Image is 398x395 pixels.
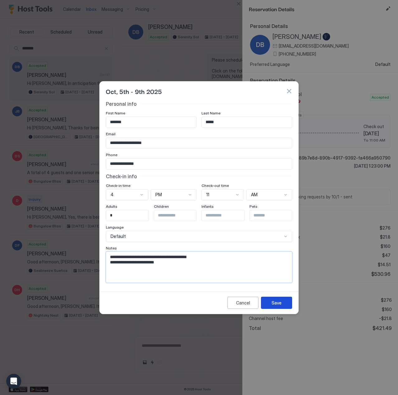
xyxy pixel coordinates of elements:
[106,159,292,169] input: Input Field
[106,152,117,157] span: Phone
[106,252,292,282] textarea: Input Field
[227,297,258,309] button: Cancel
[155,192,162,197] span: PM
[106,101,137,107] span: Personal info
[272,300,282,306] div: Save
[106,132,116,136] span: Email
[106,86,162,96] span: Oct, 5th - 9th 2025
[250,210,301,221] input: Input Field
[201,111,220,115] span: Last Name
[154,204,169,209] span: Children
[251,192,258,197] span: AM
[201,183,229,188] span: Check-out time
[106,246,117,250] span: Notes
[106,173,137,179] span: Check-in info
[202,117,292,128] input: Input Field
[106,204,117,209] span: Adults
[111,234,126,239] span: Default
[106,225,124,230] span: Language
[154,210,205,221] input: Input Field
[106,210,157,221] input: Input Field
[249,204,258,209] span: Pets
[106,111,125,115] span: First Name
[206,192,209,197] span: 11
[106,183,130,188] span: Check-in time
[106,138,292,148] input: Input Field
[106,117,196,128] input: Input Field
[111,192,114,197] span: 4
[236,300,250,306] div: Cancel
[261,297,292,309] button: Save
[201,204,214,209] span: Infants
[6,374,21,389] div: Open Intercom Messenger
[202,210,253,221] input: Input Field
